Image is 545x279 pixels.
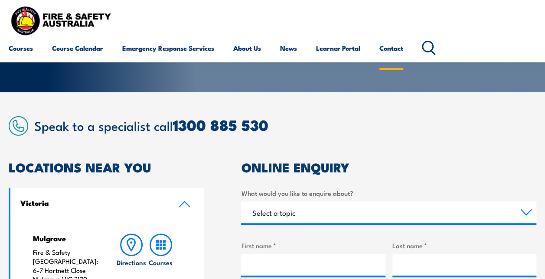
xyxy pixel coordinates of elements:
[52,38,103,58] a: Course Calendar
[316,38,360,58] a: Learner Portal
[33,234,101,243] h4: Mulgrave
[241,188,536,198] label: What would you like to enquire about?
[173,113,268,136] a: 1300 885 530
[20,198,165,208] h4: Victoria
[379,38,403,58] a: Contact
[9,161,204,172] h2: LOCATIONS NEAR YOU
[9,38,33,58] a: Courses
[392,240,536,250] label: Last name
[122,38,214,58] a: Emergency Response Services
[117,258,146,267] h6: Directions
[34,117,536,133] h2: Speak to a specialist call
[241,240,385,250] label: First name
[233,38,261,58] a: About Us
[280,38,297,58] a: News
[149,258,173,267] h6: Courses
[10,188,204,220] a: Victoria
[241,161,536,172] h2: ONLINE ENQUIRY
